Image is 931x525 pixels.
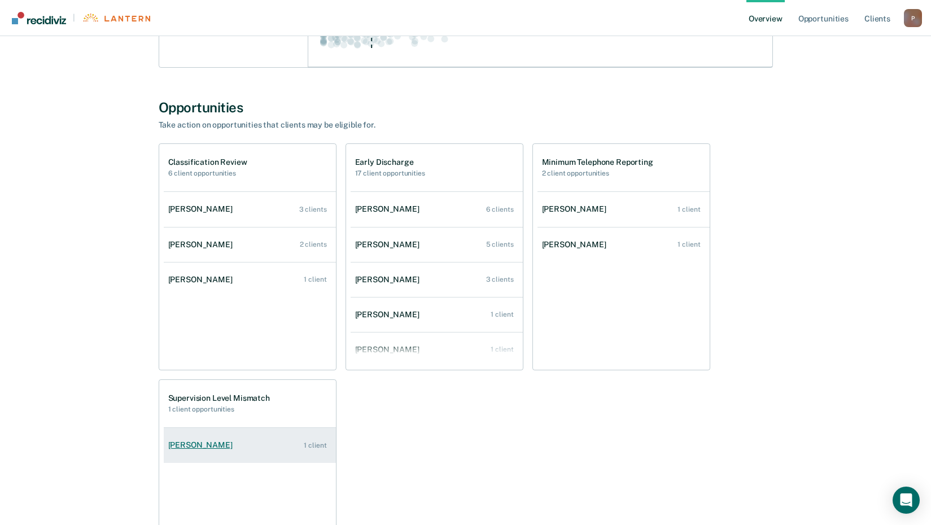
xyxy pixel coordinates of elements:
[164,193,336,225] a: [PERSON_NAME] 3 clients
[355,204,424,214] div: [PERSON_NAME]
[542,169,653,177] h2: 2 client opportunities
[168,405,270,413] h2: 1 client opportunities
[486,205,514,213] div: 6 clients
[351,334,523,366] a: [PERSON_NAME] 1 client
[168,440,237,450] div: [PERSON_NAME]
[159,99,773,116] div: Opportunities
[12,12,66,24] img: Recidiviz
[491,345,513,353] div: 1 client
[159,120,554,130] div: Take action on opportunities that clients may be eligible for.
[678,205,700,213] div: 1 client
[168,240,237,250] div: [PERSON_NAME]
[168,275,237,285] div: [PERSON_NAME]
[299,205,327,213] div: 3 clients
[537,229,710,261] a: [PERSON_NAME] 1 client
[355,240,424,250] div: [PERSON_NAME]
[351,264,523,296] a: [PERSON_NAME] 3 clients
[168,158,247,167] h1: Classification Review
[168,169,247,177] h2: 6 client opportunities
[491,310,513,318] div: 1 client
[537,193,710,225] a: [PERSON_NAME] 1 client
[164,429,336,461] a: [PERSON_NAME] 1 client
[355,158,425,167] h1: Early Discharge
[486,240,514,248] div: 5 clients
[904,9,922,27] div: P
[355,345,424,355] div: [PERSON_NAME]
[164,264,336,296] a: [PERSON_NAME] 1 client
[351,229,523,261] a: [PERSON_NAME] 5 clients
[678,240,700,248] div: 1 client
[904,9,922,27] button: Profile dropdown button
[168,204,237,214] div: [PERSON_NAME]
[486,275,514,283] div: 3 clients
[542,204,611,214] div: [PERSON_NAME]
[351,299,523,331] a: [PERSON_NAME] 1 client
[304,441,326,449] div: 1 client
[168,393,270,403] h1: Supervision Level Mismatch
[542,158,653,167] h1: Minimum Telephone Reporting
[164,229,336,261] a: [PERSON_NAME] 2 clients
[355,169,425,177] h2: 17 client opportunities
[351,193,523,225] a: [PERSON_NAME] 6 clients
[304,275,326,283] div: 1 client
[82,14,150,22] img: Lantern
[300,240,327,248] div: 2 clients
[355,310,424,320] div: [PERSON_NAME]
[355,275,424,285] div: [PERSON_NAME]
[66,13,82,23] span: |
[893,487,920,514] div: Open Intercom Messenger
[542,240,611,250] div: [PERSON_NAME]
